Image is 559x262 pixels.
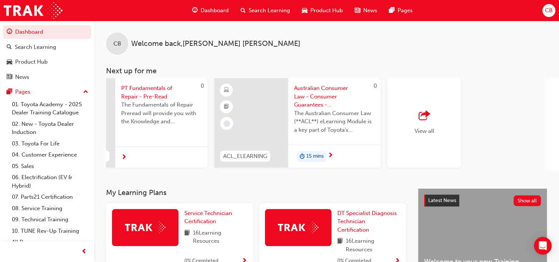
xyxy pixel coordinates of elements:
[241,6,246,15] span: search-icon
[545,6,553,15] span: CB
[15,73,29,81] div: News
[9,161,91,172] a: 05. Sales
[296,3,349,18] a: car-iconProduct Hub
[15,58,48,66] div: Product Hub
[81,247,87,256] span: prev-icon
[300,152,305,161] span: duration-icon
[278,222,318,233] img: Trak
[3,70,91,84] a: News
[9,99,91,118] a: 01. Toyota Academy - 2025 Dealer Training Catalogue
[398,6,413,15] span: Pages
[534,237,552,255] div: Open Intercom Messenger
[223,152,267,161] span: ACL_ELEARNING
[306,152,324,161] span: 15 mins
[9,203,91,214] a: 08. Service Training
[428,197,456,204] span: Latest News
[9,214,91,225] a: 09. Technical Training
[184,229,190,245] span: book-icon
[9,118,91,138] a: 02. New - Toyota Dealer Induction
[121,101,202,126] span: The Fundamentals of Repair Preread will provide you with the Knowledge and Understanding to succe...
[224,102,229,112] span: booktick-icon
[121,154,127,161] span: next-icon
[337,209,400,234] a: DT Specialist Diagnosis Technician Certification
[4,2,62,19] img: Trak
[337,237,343,253] span: book-icon
[41,78,208,168] a: 0T21-PTFOR_PRE_READPT Fundamentals of Repair - Pre-ReadThe Fundamentals of Repair Preread will pr...
[346,237,400,253] span: 16 Learning Resources
[7,89,12,95] span: pages-icon
[224,120,230,127] span: learningRecordVerb_NONE-icon
[328,152,333,159] span: next-icon
[3,85,91,99] button: Pages
[7,74,12,81] span: news-icon
[193,229,247,245] span: 16 Learning Resources
[184,209,247,226] a: Service Technician Certification
[184,210,232,225] span: Service Technician Certification
[249,6,290,15] span: Search Learning
[113,40,121,48] span: CB
[9,138,91,150] a: 03. Toyota For Life
[337,210,397,233] span: DT Specialist Diagnosis Technician Certification
[3,24,91,85] button: DashboardSearch LearningProduct HubNews
[9,149,91,161] a: 04. Customer Experience
[349,3,383,18] a: news-iconNews
[7,29,12,36] span: guage-icon
[121,84,202,101] span: PT Fundamentals of Repair - Pre-Read
[3,40,91,54] a: Search Learning
[302,6,307,15] span: car-icon
[125,222,166,233] img: Trak
[7,59,12,65] span: car-icon
[3,25,91,39] a: Dashboard
[94,67,559,75] h3: Next up for me
[374,83,377,89] span: 0
[15,88,30,96] div: Pages
[514,195,541,206] button: Show all
[542,4,555,17] button: CB
[9,191,91,203] a: 07. Parts21 Certification
[224,85,229,95] span: learningResourceType_ELEARNING-icon
[15,43,56,51] div: Search Learning
[310,6,343,15] span: Product Hub
[7,44,12,51] span: search-icon
[387,78,553,171] button: View all
[294,84,375,109] span: Australian Consumer Law - Consumer Guarantees - eLearning module
[419,111,430,121] span: outbound-icon
[131,40,300,48] span: Welcome back , [PERSON_NAME] [PERSON_NAME]
[201,83,204,89] span: 0
[9,236,91,248] a: All Pages
[192,6,198,15] span: guage-icon
[186,3,235,18] a: guage-iconDashboard
[294,109,375,134] span: The Australian Consumer Law (**ACL**) eLearning Module is a key part of Toyota’s compliance progr...
[363,6,377,15] span: News
[9,225,91,237] a: 10. TUNE Rev-Up Training
[106,188,406,197] h3: My Learning Plans
[201,6,229,15] span: Dashboard
[415,128,434,134] span: View all
[9,172,91,191] a: 06. Electrification (EV & Hybrid)
[389,6,395,15] span: pages-icon
[424,195,541,206] a: Latest NewsShow all
[383,3,419,18] a: pages-iconPages
[83,87,88,97] span: up-icon
[235,3,296,18] a: search-iconSearch Learning
[214,78,381,168] a: 0ACL_ELEARNINGAustralian Consumer Law - Consumer Guarantees - eLearning moduleThe Australian Cons...
[355,6,360,15] span: news-icon
[3,55,91,69] a: Product Hub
